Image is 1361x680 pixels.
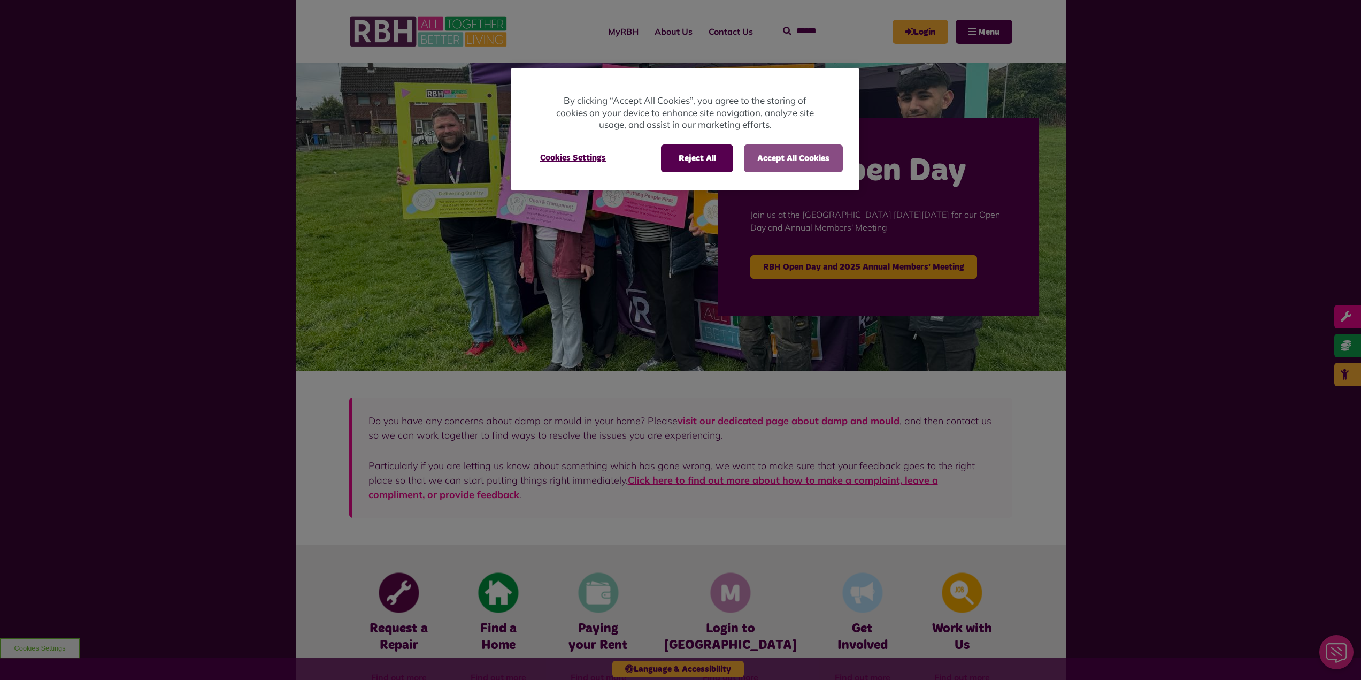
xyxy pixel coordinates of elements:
div: Cookie banner [511,68,859,190]
div: Privacy [511,68,859,190]
button: Cookies Settings [527,144,619,171]
button: Accept All Cookies [744,144,843,172]
button: Reject All [661,144,733,172]
p: By clicking “Accept All Cookies”, you agree to the storing of cookies on your device to enhance s... [554,95,816,131]
div: Close Web Assistant [6,3,41,37]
